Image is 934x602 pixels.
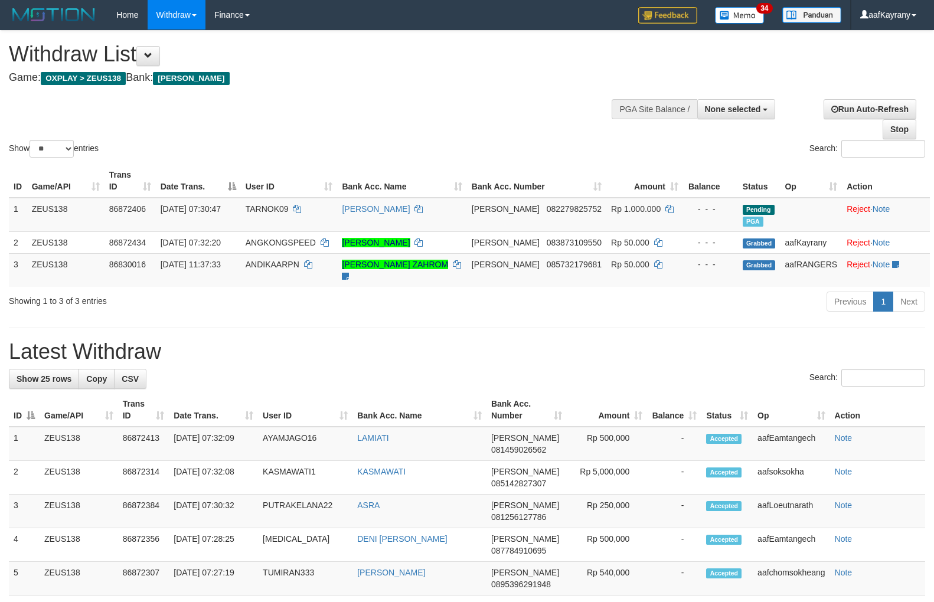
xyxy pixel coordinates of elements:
span: ANGKONGSPEED [246,238,316,247]
td: ZEUS138 [40,427,118,461]
a: Show 25 rows [9,369,79,389]
button: None selected [697,99,776,119]
span: OXPLAY > ZEUS138 [41,72,126,85]
th: Balance [683,164,738,198]
span: [PERSON_NAME] [472,204,540,214]
th: Op: activate to sort column ascending [780,164,842,198]
span: Grabbed [743,238,776,248]
input: Search: [841,140,925,158]
a: Note [873,260,890,269]
span: Copy 081256127786 to clipboard [491,512,546,522]
span: TARNOK09 [246,204,289,214]
td: 1 [9,427,40,461]
td: 2 [9,461,40,495]
a: ASRA [357,500,380,510]
div: - - - [688,203,733,215]
td: ZEUS138 [27,253,104,287]
td: Rp 250,000 [567,495,648,528]
a: DENI [PERSON_NAME] [357,534,447,544]
a: Note [835,433,853,443]
td: [DATE] 07:32:08 [169,461,258,495]
td: 2 [9,231,27,253]
td: aafLoeutnarath [753,495,830,528]
span: [DATE] 11:37:33 [161,260,221,269]
span: Pending [743,205,775,215]
label: Search: [809,369,925,387]
td: - [647,495,701,528]
span: Rp 1.000.000 [611,204,661,214]
span: Copy [86,374,107,384]
th: Op: activate to sort column ascending [753,393,830,427]
td: ZEUS138 [27,198,104,232]
td: - [647,562,701,596]
a: [PERSON_NAME] ZAHROM [342,260,448,269]
td: - [647,427,701,461]
span: Copy 083873109550 to clipboard [547,238,602,247]
td: PUTRAKELANA22 [258,495,352,528]
a: Reject [847,238,870,247]
td: [MEDICAL_DATA] [258,528,352,562]
label: Show entries [9,140,99,158]
span: 86872406 [109,204,146,214]
th: Date Trans.: activate to sort column descending [156,164,241,198]
span: [DATE] 07:32:20 [161,238,221,247]
td: ZEUS138 [40,495,118,528]
th: Status: activate to sort column ascending [701,393,753,427]
td: 86872307 [118,562,169,596]
img: MOTION_logo.png [9,6,99,24]
h1: Latest Withdraw [9,340,925,364]
span: ANDIKAARPN [246,260,299,269]
span: [PERSON_NAME] [491,500,559,510]
span: 34 [756,3,772,14]
th: Action [830,393,925,427]
td: · [842,231,930,253]
a: Copy [79,369,115,389]
a: Run Auto-Refresh [824,99,916,119]
td: · [842,253,930,287]
a: Note [873,238,890,247]
th: ID [9,164,27,198]
span: [DATE] 07:30:47 [161,204,221,214]
a: CSV [114,369,146,389]
span: Copy 085732179681 to clipboard [547,260,602,269]
td: - [647,461,701,495]
span: Accepted [706,501,742,511]
td: Rp 540,000 [567,562,648,596]
td: [DATE] 07:32:09 [169,427,258,461]
span: [PERSON_NAME] [491,467,559,476]
span: Grabbed [743,260,776,270]
span: Accepted [706,467,742,477]
a: LAMIATI [357,433,388,443]
a: [PERSON_NAME] [357,568,425,577]
span: Copy 0895396291948 to clipboard [491,580,551,589]
span: Copy 087784910695 to clipboard [491,546,546,555]
span: Show 25 rows [17,374,71,384]
a: Note [835,534,853,544]
h1: Withdraw List [9,42,611,66]
label: Search: [809,140,925,158]
td: Rp 5,000,000 [567,461,648,495]
th: Status [738,164,780,198]
td: aafKayrany [780,231,842,253]
a: Reject [847,260,870,269]
td: Rp 500,000 [567,427,648,461]
h4: Game: Bank: [9,72,611,84]
img: Feedback.jpg [638,7,697,24]
span: 86872434 [109,238,146,247]
span: None selected [705,104,761,114]
a: Note [873,204,890,214]
td: 86872413 [118,427,169,461]
a: Previous [827,292,874,312]
th: Trans ID: activate to sort column ascending [104,164,156,198]
span: Rp 50.000 [611,238,649,247]
span: [PERSON_NAME] [472,238,540,247]
span: Accepted [706,434,742,444]
a: Note [835,500,853,510]
td: ZEUS138 [27,231,104,253]
a: KASMAWATI [357,467,406,476]
td: - [647,528,701,562]
th: Bank Acc. Name: activate to sort column ascending [352,393,486,427]
th: Game/API: activate to sort column ascending [40,393,118,427]
span: Rp 50.000 [611,260,649,269]
span: 86830016 [109,260,146,269]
